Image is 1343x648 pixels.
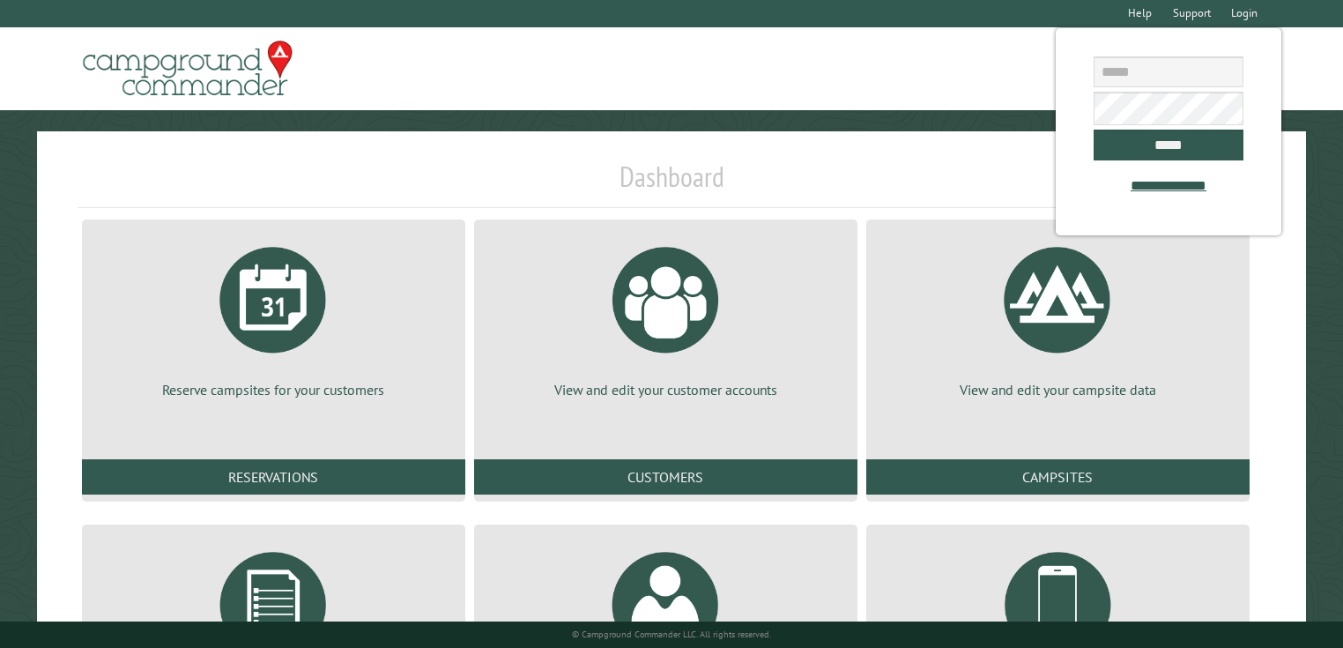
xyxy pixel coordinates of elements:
[495,234,836,399] a: View and edit your customer accounts
[82,459,465,495] a: Reservations
[887,380,1228,399] p: View and edit your campsite data
[78,160,1266,208] h1: Dashboard
[572,629,771,640] small: © Campground Commander LLC. All rights reserved.
[495,380,836,399] p: View and edit your customer accounts
[78,34,298,103] img: Campground Commander
[887,234,1228,399] a: View and edit your campsite data
[474,459,857,495] a: Customers
[103,380,444,399] p: Reserve campsites for your customers
[866,459,1250,495] a: Campsites
[103,234,444,399] a: Reserve campsites for your customers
